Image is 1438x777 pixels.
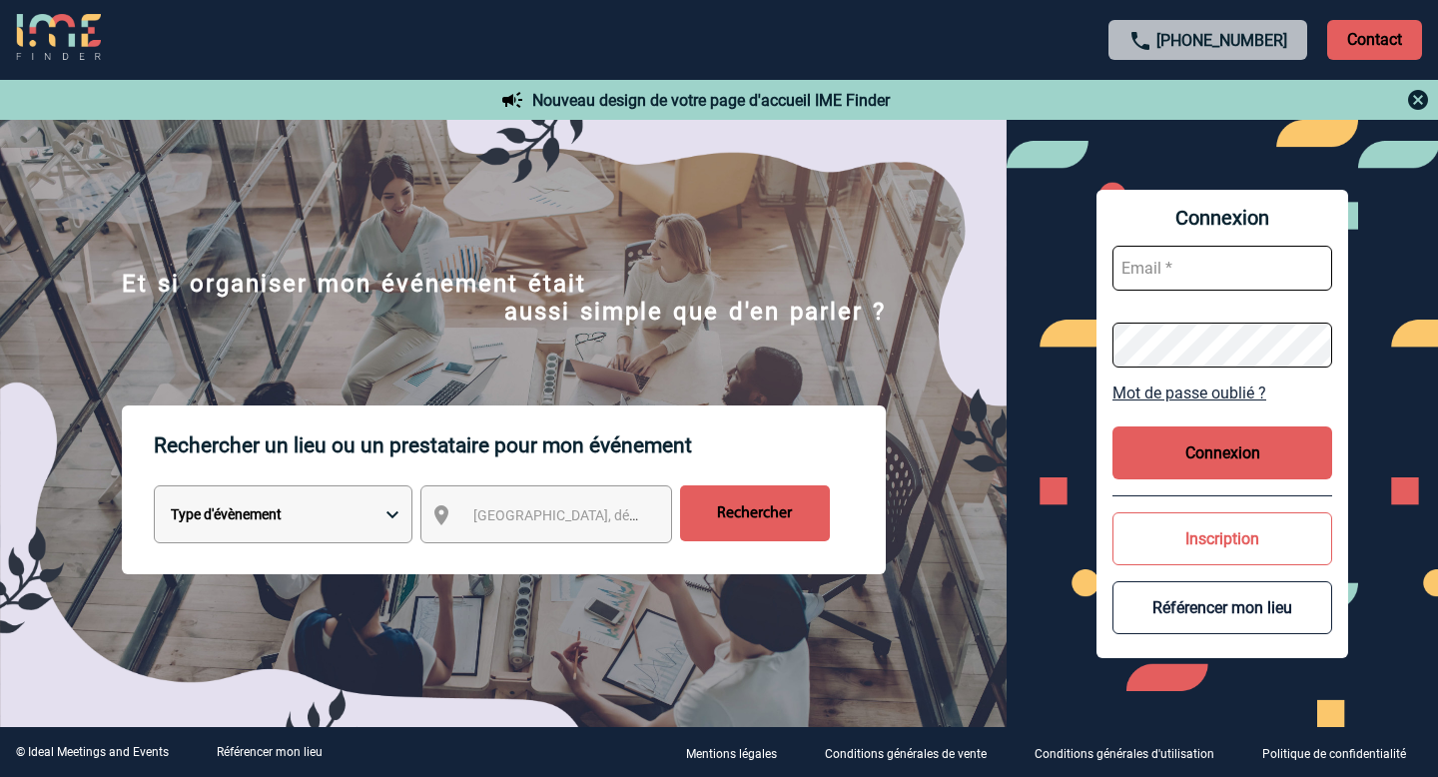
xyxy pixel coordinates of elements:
[1156,31,1287,50] a: [PHONE_NUMBER]
[670,743,809,762] a: Mentions légales
[1112,426,1332,479] button: Connexion
[1246,743,1438,762] a: Politique de confidentialité
[1035,747,1214,761] p: Conditions générales d'utilisation
[217,745,323,759] a: Référencer mon lieu
[1262,747,1406,761] p: Politique de confidentialité
[825,747,987,761] p: Conditions générales de vente
[1327,20,1422,60] p: Contact
[1112,246,1332,291] input: Email *
[1112,206,1332,230] span: Connexion
[154,405,886,485] p: Rechercher un lieu ou un prestataire pour mon événement
[680,485,830,541] input: Rechercher
[1019,743,1246,762] a: Conditions générales d'utilisation
[809,743,1019,762] a: Conditions générales de vente
[1112,581,1332,634] button: Référencer mon lieu
[1112,512,1332,565] button: Inscription
[473,507,751,523] span: [GEOGRAPHIC_DATA], département, région...
[686,747,777,761] p: Mentions légales
[1112,384,1332,402] a: Mot de passe oublié ?
[1128,29,1152,53] img: call-24-px.png
[16,745,169,759] div: © Ideal Meetings and Events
